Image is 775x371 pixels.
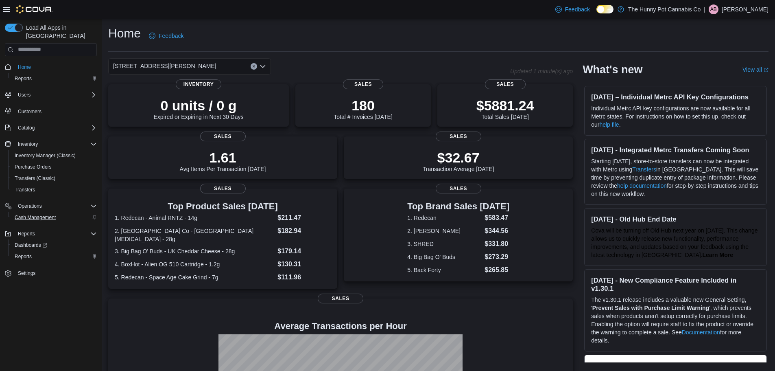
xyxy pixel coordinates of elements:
[15,229,97,239] span: Reports
[11,252,35,261] a: Reports
[11,240,50,250] a: Dashboards
[15,62,34,72] a: Home
[591,227,758,258] span: Cova will be turning off Old Hub next year on [DATE]. This change allows us to quickly release ne...
[11,213,59,222] a: Cash Management
[18,92,31,98] span: Users
[8,184,100,195] button: Transfers
[11,151,79,160] a: Inventory Manager (Classic)
[180,149,266,166] p: 1.61
[2,61,100,73] button: Home
[485,265,509,275] dd: $265.85
[2,228,100,239] button: Reports
[200,132,246,141] span: Sales
[15,152,76,159] span: Inventory Manager (Classic)
[15,201,97,211] span: Operations
[407,240,481,248] dt: 3. SHRED
[334,97,392,114] p: 180
[591,146,760,154] h3: [DATE] - Integrated Metrc Transfers Coming Soon
[115,247,274,255] dt: 3. Big Bag O' Buds - UK Cheddar Cheese - 28g
[8,73,100,84] button: Reports
[703,252,733,258] a: Learn More
[11,162,55,172] a: Purchase Orders
[11,74,97,83] span: Reports
[176,79,221,89] span: Inventory
[16,5,52,13] img: Cova
[407,253,481,261] dt: 4. Big Bag O' Buds
[5,58,97,301] nav: Complex example
[277,259,331,269] dd: $130.31
[632,166,656,173] a: Transfers
[15,268,97,278] span: Settings
[2,89,100,101] button: Users
[476,97,534,114] p: $5881.24
[8,239,100,251] a: Dashboards
[11,213,97,222] span: Cash Management
[2,267,100,279] button: Settings
[11,151,97,160] span: Inventory Manager (Classic)
[15,106,97,116] span: Customers
[18,270,35,277] span: Settings
[722,4,768,14] p: [PERSON_NAME]
[15,123,97,133] span: Catalog
[277,272,331,282] dd: $111.96
[591,296,760,345] p: The v1.30.1 release includes a valuable new General Setting, ' ', which prevents sales when produ...
[15,253,32,260] span: Reports
[115,202,331,211] h3: Top Product Sales [DATE]
[15,268,39,278] a: Settings
[628,4,701,14] p: The Hunny Pot Cannabis Co
[15,164,52,170] span: Purchase Orders
[180,149,266,172] div: Avg Items Per Transaction [DATE]
[742,66,768,73] a: View allExternal link
[485,226,509,236] dd: $344.56
[485,252,509,262] dd: $273.29
[15,242,47,248] span: Dashboards
[8,161,100,173] button: Purchase Orders
[18,141,38,147] span: Inventory
[115,321,566,331] h4: Average Transactions per Hour
[15,90,97,100] span: Users
[407,202,509,211] h3: Top Brand Sales [DATE]
[565,5,590,13] span: Feedback
[710,4,717,14] span: AB
[154,97,244,120] div: Expired or Expiring in Next 30 Days
[108,25,141,42] h1: Home
[334,97,392,120] div: Total # Invoices [DATE]
[18,231,35,237] span: Reports
[18,203,42,209] span: Operations
[407,214,481,222] dt: 1. Redecan
[2,200,100,212] button: Operations
[260,63,266,70] button: Open list of options
[15,201,45,211] button: Operations
[592,305,709,311] strong: Prevent Sales with Purchase Limit Warning
[277,213,331,223] dd: $211.47
[591,276,760,292] h3: [DATE] - New Compliance Feature Included in v1.30.1
[200,184,246,193] span: Sales
[154,97,244,114] p: 0 units / 0 g
[596,5,613,13] input: Dark Mode
[18,64,31,70] span: Home
[709,4,718,14] div: Averie Bentley
[476,97,534,120] div: Total Sales [DATE]
[115,260,274,268] dt: 4. BoxHot - Alien OG 510 Cartridge - 1.2g
[15,175,55,182] span: Transfers (Classic)
[596,13,597,14] span: Dark Mode
[11,173,97,183] span: Transfers (Classic)
[485,79,526,89] span: Sales
[15,90,34,100] button: Users
[617,182,667,189] a: help documentation
[436,184,481,193] span: Sales
[277,226,331,236] dd: $182.94
[113,61,216,71] span: [STREET_ADDRESS][PERSON_NAME]
[11,185,97,195] span: Transfers
[15,75,32,82] span: Reports
[115,214,274,222] dt: 1. Redecan - Animal RNTZ - 14g
[11,162,97,172] span: Purchase Orders
[8,251,100,262] button: Reports
[591,104,760,129] p: Individual Metrc API key configurations are now available for all Metrc states. For instructions ...
[591,93,760,101] h3: [DATE] – Individual Metrc API Key Configurations
[407,266,481,274] dt: 5. Back Forty
[599,121,619,128] a: help file
[8,212,100,223] button: Cash Management
[2,122,100,134] button: Catalog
